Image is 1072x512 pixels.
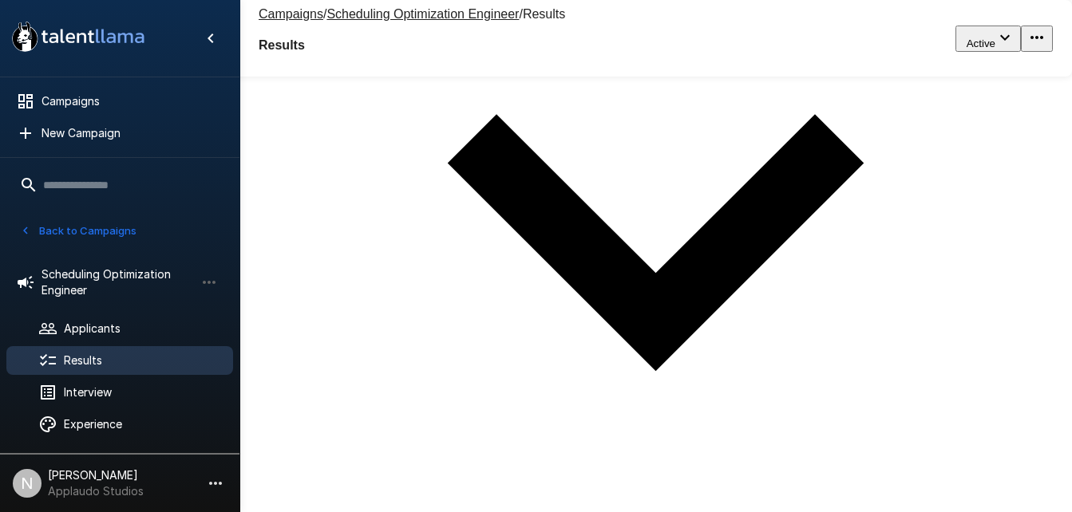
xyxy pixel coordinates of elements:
button: Active [955,26,1021,52]
u: Scheduling Optimization Engineer [326,7,519,21]
u: Campaigns [259,7,323,21]
span: / [323,7,326,21]
span: Results [523,7,565,21]
h4: Results [259,38,565,53]
span: / [519,7,522,21]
